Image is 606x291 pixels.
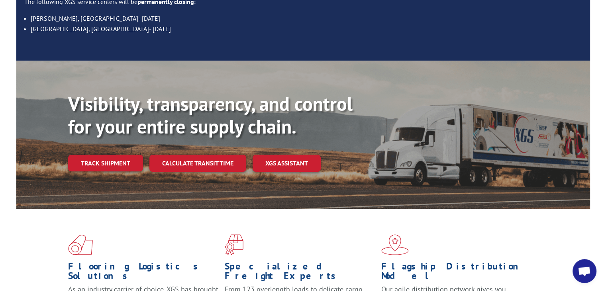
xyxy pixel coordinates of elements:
img: xgs-icon-total-supply-chain-intelligence-red [68,234,93,255]
h1: Flooring Logistics Solutions [68,262,219,285]
img: xgs-icon-flagship-distribution-model-red [381,234,409,255]
a: XGS ASSISTANT [253,155,321,172]
a: Track shipment [68,155,143,171]
img: xgs-icon-focused-on-flooring-red [225,234,243,255]
a: Open chat [573,259,596,283]
li: [PERSON_NAME], [GEOGRAPHIC_DATA]- [DATE] [31,13,582,24]
b: Visibility, transparency, and control for your entire supply chain. [68,91,353,139]
li: [GEOGRAPHIC_DATA], [GEOGRAPHIC_DATA]- [DATE] [31,24,582,34]
h1: Specialized Freight Experts [225,262,375,285]
a: Calculate transit time [149,155,246,172]
h1: Flagship Distribution Model [381,262,532,285]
